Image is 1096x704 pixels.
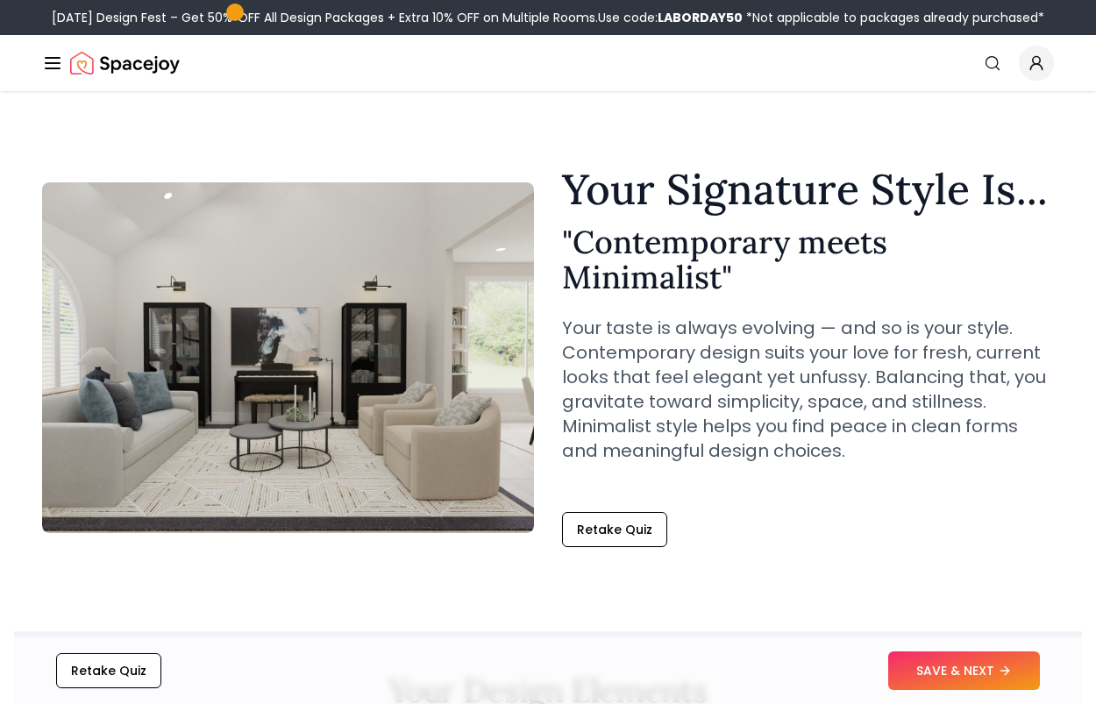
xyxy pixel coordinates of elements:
b: LABORDAY50 [658,9,743,26]
div: [DATE] Design Fest – Get 50% OFF All Design Packages + Extra 10% OFF on Multiple Rooms. [52,9,1044,26]
span: *Not applicable to packages already purchased* [743,9,1044,26]
img: Contemporary meets Minimalist Style Example [42,182,534,533]
button: Retake Quiz [562,512,667,547]
h2: " Contemporary meets Minimalist " [562,224,1054,295]
p: Your taste is always evolving — and so is your style. Contemporary design suits your love for fre... [562,316,1054,463]
h1: Your Signature Style Is... [562,168,1054,210]
a: Spacejoy [70,46,180,81]
nav: Global [42,35,1054,91]
span: Use code: [598,9,743,26]
button: Retake Quiz [56,653,161,688]
button: SAVE & NEXT [888,651,1040,690]
img: Spacejoy Logo [70,46,180,81]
